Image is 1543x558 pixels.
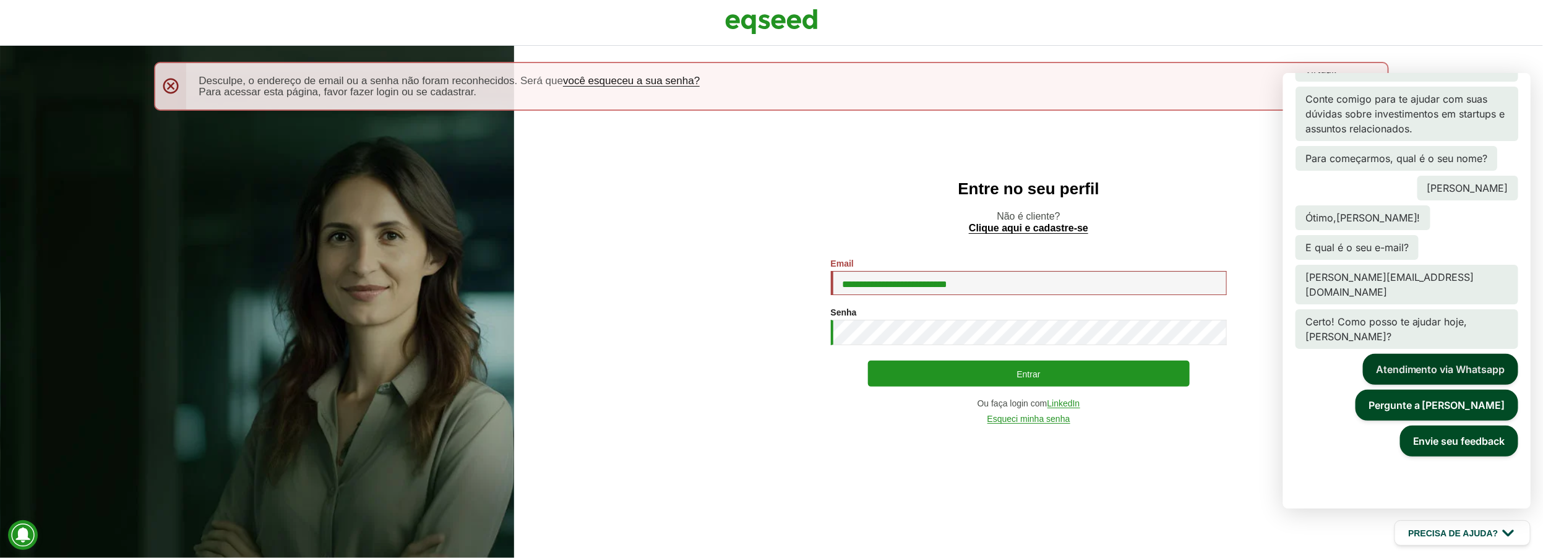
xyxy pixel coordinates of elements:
[969,223,1088,234] a: Clique aqui e cadastre-se
[987,414,1070,424] a: Esqueci minha senha
[199,75,1362,87] li: Desculpe, o endereço de email ou a senha não foram reconhecidos. Será que
[831,259,854,268] label: Email
[563,75,700,87] a: você esqueceu a sua senha?
[868,361,1190,387] button: Entrar
[539,180,1518,198] h2: Entre no seu perfil
[725,6,818,37] img: EqSeed Logo
[1047,399,1080,408] a: LinkedIn
[539,210,1518,234] p: Não é cliente?
[199,87,1362,97] li: Para acessar esta página, favor fazer login ou se cadastrar.
[831,308,857,317] label: Senha
[831,399,1227,408] div: Ou faça login com
[1370,69,1378,82] a: ×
